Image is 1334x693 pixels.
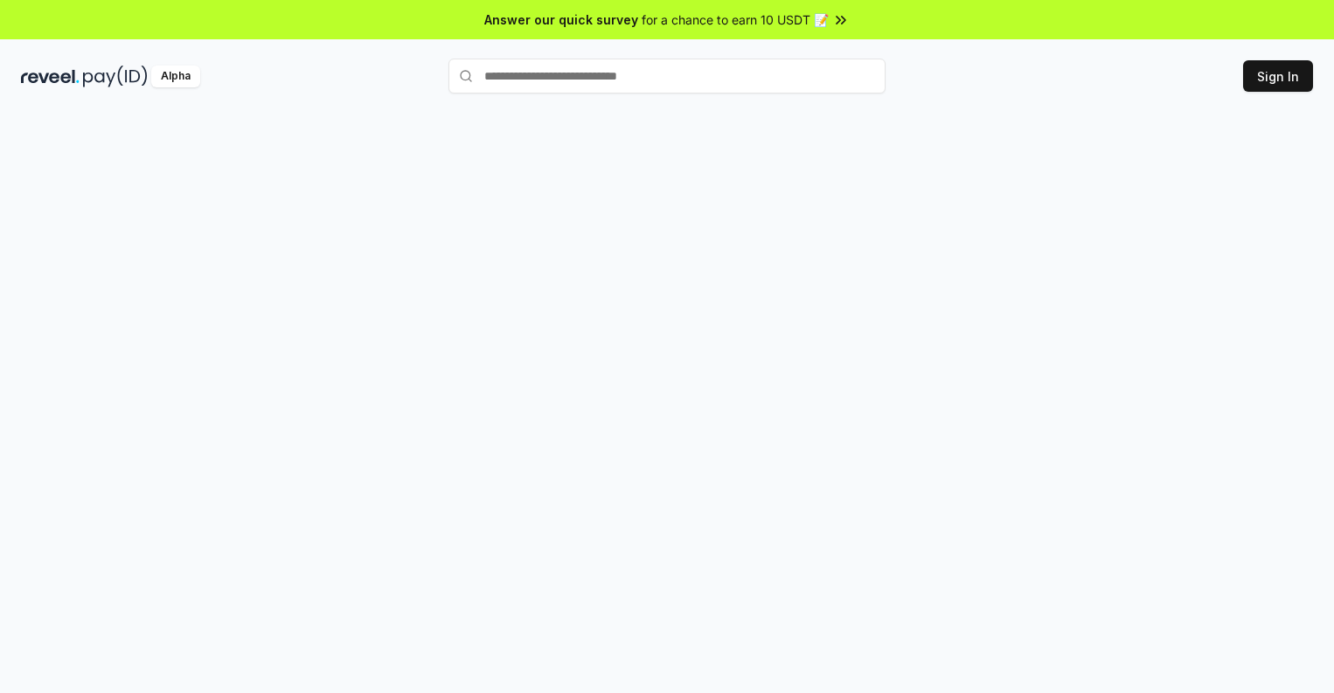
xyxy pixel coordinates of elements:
[642,10,829,29] span: for a chance to earn 10 USDT 📝
[83,66,148,87] img: pay_id
[151,66,200,87] div: Alpha
[21,66,80,87] img: reveel_dark
[1243,60,1313,92] button: Sign In
[484,10,638,29] span: Answer our quick survey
